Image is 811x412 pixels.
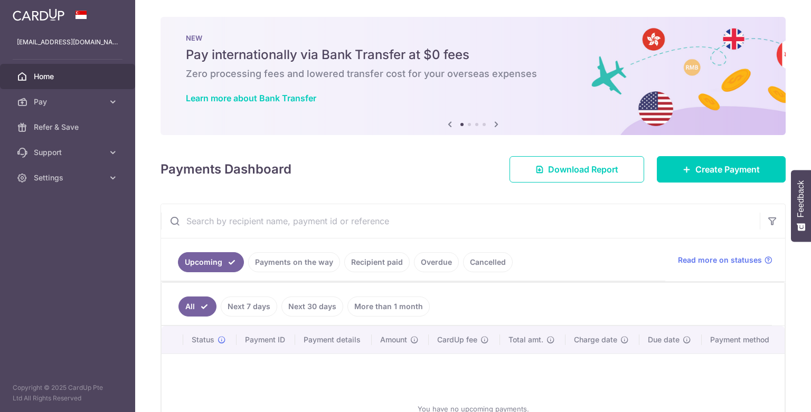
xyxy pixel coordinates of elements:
a: All [178,296,216,317]
a: Next 7 days [221,296,277,317]
input: Search by recipient name, payment id or reference [161,204,760,238]
a: Create Payment [657,156,786,183]
a: More than 1 month [347,296,430,317]
span: Create Payment [695,163,760,176]
img: CardUp [13,8,64,21]
button: Feedback - Show survey [791,170,811,242]
th: Payment details [295,326,372,353]
a: Upcoming [178,252,244,272]
span: Amount [380,334,407,345]
th: Payment ID [237,326,296,353]
a: Payments on the way [248,252,340,272]
span: Due date [648,334,680,345]
span: Home [34,71,103,82]
span: Total amt. [508,334,543,345]
span: Feedback [796,180,806,217]
th: Payment method [702,326,785,353]
a: Learn more about Bank Transfer [186,93,316,103]
a: Overdue [414,252,459,272]
span: Settings [34,173,103,183]
a: Cancelled [463,252,513,272]
h5: Pay internationally via Bank Transfer at $0 fees [186,46,760,63]
a: Download Report [510,156,644,183]
img: Bank transfer banner [161,17,786,135]
span: Refer & Save [34,122,103,132]
h4: Payments Dashboard [161,160,291,179]
span: Support [34,147,103,158]
span: Charge date [574,334,617,345]
h6: Zero processing fees and lowered transfer cost for your overseas expenses [186,68,760,80]
span: Download Report [548,163,618,176]
a: Next 30 days [281,296,343,317]
p: NEW [186,34,760,42]
a: Read more on statuses [678,255,772,265]
a: Recipient paid [344,252,410,272]
span: CardUp fee [437,334,477,345]
span: Pay [34,97,103,107]
p: [EMAIL_ADDRESS][DOMAIN_NAME] [17,37,118,47]
span: Status [192,334,214,345]
span: Read more on statuses [678,255,762,265]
